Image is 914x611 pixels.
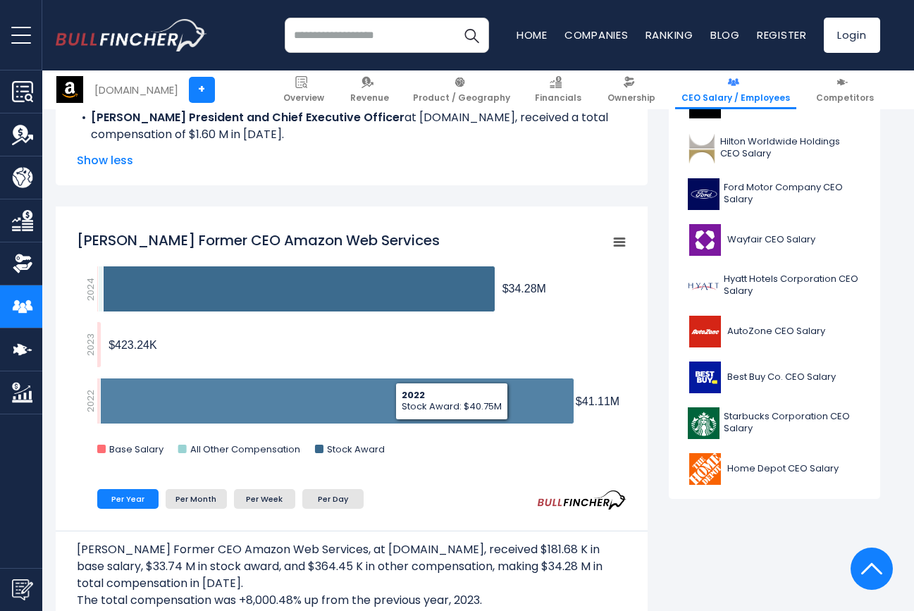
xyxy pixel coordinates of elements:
[350,92,389,104] span: Revenue
[77,109,626,143] li: at [DOMAIN_NAME], received a total compensation of $1.60 M in [DATE].
[97,489,159,509] li: Per Year
[407,70,517,109] a: Product / Geography
[91,109,404,125] b: [PERSON_NAME] President and Chief Executive Officer
[413,92,510,104] span: Product / Geography
[720,136,860,160] span: Hilton Worldwide Holdings CEO Salary
[646,27,693,42] a: Ranking
[727,463,839,475] span: Home Depot CEO Salary
[724,273,861,297] span: Hyatt Hotels Corporation CEO Salary
[56,19,207,51] a: Go to homepage
[535,92,581,104] span: Financials
[688,362,723,393] img: BBY logo
[688,270,720,302] img: H logo
[327,443,385,456] text: Stock Award
[564,27,629,42] a: Companies
[710,27,740,42] a: Blog
[77,230,440,250] tspan: [PERSON_NAME] Former CEO Amazon Web Services
[679,266,870,305] a: Hyatt Hotels Corporation CEO Salary
[727,371,836,383] span: Best Buy Co. CEO Salary
[529,70,588,109] a: Financials
[681,92,790,104] span: CEO Salary / Employees
[109,443,164,456] text: Base Salary
[302,489,364,509] li: Per Day
[607,92,655,104] span: Ownership
[816,92,874,104] span: Competitors
[688,453,723,485] img: HD logo
[824,18,880,53] a: Login
[724,411,861,435] span: Starbucks Corporation CEO Salary
[757,27,807,42] a: Register
[810,70,880,109] a: Competitors
[679,404,870,443] a: Starbucks Corporation CEO Salary
[94,82,178,98] div: [DOMAIN_NAME]
[56,76,83,103] img: AMZN logo
[727,326,825,338] span: AutoZone CEO Salary
[601,70,662,109] a: Ownership
[688,178,720,210] img: F logo
[77,223,626,470] svg: Adam N. Selipsky Former CEO Amazon Web Services
[502,283,546,295] tspan: $34.28M
[517,27,548,42] a: Home
[56,19,207,51] img: bullfincher logo
[344,70,395,109] a: Revenue
[277,70,331,109] a: Overview
[679,129,870,168] a: Hilton Worldwide Holdings CEO Salary
[688,407,720,439] img: SBUX logo
[675,70,796,109] a: CEO Salary / Employees
[679,450,870,488] a: Home Depot CEO Salary
[688,224,723,256] img: W logo
[189,77,215,103] a: +
[109,339,157,351] tspan: $423.24K
[166,489,227,509] li: Per Month
[190,443,300,456] text: All Other Compensation
[12,253,33,274] img: Ownership
[84,333,97,356] text: 2023
[283,92,324,104] span: Overview
[679,312,870,351] a: AutoZone CEO Salary
[576,395,619,407] tspan: $41.11M
[679,358,870,397] a: Best Buy Co. CEO Salary
[234,489,295,509] li: Per Week
[77,541,626,592] p: [PERSON_NAME] Former CEO Amazon Web Services, at [DOMAIN_NAME], received $181.68 K in base salary...
[679,221,870,259] a: Wayfair CEO Salary
[77,592,626,609] p: The total compensation was +8,000.48% up from the previous year, 2023.
[688,132,717,164] img: HLT logo
[679,175,870,214] a: Ford Motor Company CEO Salary
[688,316,723,347] img: AZO logo
[454,18,489,53] button: Search
[727,234,815,246] span: Wayfair CEO Salary
[77,152,626,169] span: Show less
[84,277,97,300] text: 2024
[724,182,860,206] span: Ford Motor Company CEO Salary
[84,390,97,412] text: 2022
